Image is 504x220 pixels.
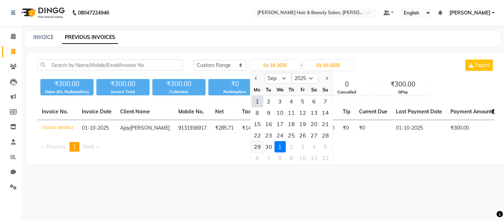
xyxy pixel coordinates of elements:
span: Payment Amount [450,108,497,115]
div: Wednesday, September 24, 2025 [274,130,286,141]
div: Wednesday, October 8, 2025 [274,152,286,164]
td: ₹0 [338,120,355,137]
div: 28 [320,130,331,141]
div: Fr [297,84,308,95]
div: GPay [377,89,429,95]
span: Mobile No. [178,108,204,115]
div: Redemption [208,89,262,95]
div: Sunday, September 28, 2025 [320,130,331,141]
span: Net [215,108,224,115]
div: Sunday, October 12, 2025 [320,152,331,164]
div: Friday, October 3, 2025 [297,141,308,152]
span: Next [83,143,94,150]
td: 9131936917 [174,120,211,137]
input: End Date [303,60,353,70]
div: ₹0 [208,79,262,89]
div: Wednesday, September 3, 2025 [274,96,286,107]
div: 11 [286,107,297,118]
div: Saturday, October 11, 2025 [308,152,320,164]
div: Saturday, September 13, 2025 [308,107,320,118]
b: 08047224946 [78,3,109,23]
div: 8 [274,152,286,164]
td: ₹300.00 [446,120,501,137]
td: 01-10-2025 [392,120,446,137]
div: Thursday, October 9, 2025 [286,152,297,164]
div: Sunday, October 5, 2025 [320,141,331,152]
div: 11 [308,152,320,164]
div: Thursday, October 2, 2025 [286,141,297,152]
div: Th [286,84,297,95]
div: ₹300.00 [152,79,206,89]
div: 1 [252,96,263,107]
div: Friday, September 5, 2025 [297,96,308,107]
div: 12 [297,107,308,118]
span: Invoice Date [82,108,112,115]
span: 01-10-2025 [82,125,109,131]
div: Invoice Total [96,89,150,95]
span: [PERSON_NAME] [130,125,170,131]
div: 10 [297,152,308,164]
div: Friday, October 10, 2025 [297,152,308,164]
div: 17 [274,118,286,130]
span: Export [475,62,490,68]
div: 3 [297,141,308,152]
a: PREVIOUS INVOICES [62,31,118,44]
div: Tuesday, September 30, 2025 [263,141,274,152]
div: Cancelled [321,89,373,95]
div: Monday, September 15, 2025 [252,118,263,130]
div: 7 [320,96,331,107]
div: Monday, October 6, 2025 [252,152,263,164]
div: 27 [308,130,320,141]
div: 7 [263,152,274,164]
div: 23 [263,130,274,141]
div: Tuesday, September 16, 2025 [263,118,274,130]
td: ₹14.29 [238,120,262,137]
span: 1 [73,143,76,150]
div: Friday, September 12, 2025 [297,107,308,118]
div: Tuesday, October 7, 2025 [263,152,274,164]
div: 9 [286,152,297,164]
button: Export [465,60,493,71]
div: We [274,84,286,95]
div: 25 [286,130,297,141]
a: INVOICE [33,34,54,40]
div: Wednesday, September 10, 2025 [274,107,286,118]
div: 20 [308,118,320,130]
div: Tuesday, September 9, 2025 [263,107,274,118]
select: Select year [291,73,318,84]
span: Tip [343,108,351,115]
td: ₹0 [355,120,392,137]
div: ₹300.00 [96,79,150,89]
div: 4 [286,96,297,107]
div: 26 [297,130,308,141]
span: Tax [242,108,251,115]
div: 22 [252,130,263,141]
nav: Pagination [38,142,494,152]
div: 12 [320,152,331,164]
span: Last Payment Date [396,108,442,115]
div: 14 [320,107,331,118]
input: Start Date [250,60,300,70]
div: 4 [308,141,320,152]
span: Ajay [120,125,130,131]
div: 15 [252,118,263,130]
span: Current Due [359,108,387,115]
div: 2 [263,96,274,107]
div: Sunday, September 7, 2025 [320,96,331,107]
div: Thursday, September 18, 2025 [286,118,297,130]
div: Sunday, September 14, 2025 [320,107,331,118]
div: Thursday, September 25, 2025 [286,130,297,141]
div: 5 [297,96,308,107]
div: Monday, September 29, 2025 [252,141,263,152]
div: 18 [286,118,297,130]
div: 16 [263,118,274,130]
div: Friday, September 26, 2025 [297,130,308,141]
div: Tu [263,84,274,95]
div: 6 [252,152,263,164]
span: Client Name [120,108,150,115]
div: Friday, September 19, 2025 [297,118,308,130]
div: ₹300.00 [40,79,94,89]
button: Next month [324,73,330,84]
div: Mo [252,84,263,95]
div: Monday, September 8, 2025 [252,107,263,118]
